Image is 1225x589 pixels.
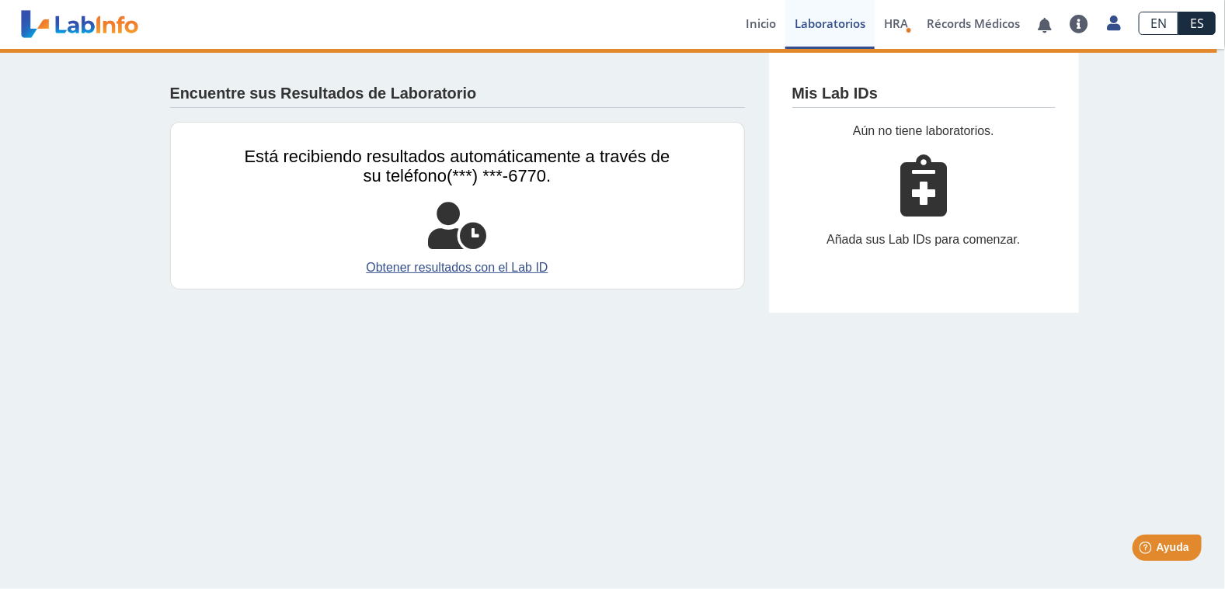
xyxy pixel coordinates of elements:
[792,85,879,103] h4: Mis Lab IDs
[792,230,1056,249] div: Añada sus Lab IDs para comenzar.
[170,85,477,103] h4: Encuentre sus Resultados de Laboratorio
[1139,12,1178,35] a: EN
[245,258,670,277] a: Obtener resultados con el Lab ID
[245,147,670,185] span: Está recibiendo resultados automáticamente a través de su teléfono
[1087,528,1208,572] iframe: Help widget launcher
[792,122,1056,140] div: Aún no tiene laboratorios.
[1178,12,1216,35] a: ES
[884,16,908,31] span: HRA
